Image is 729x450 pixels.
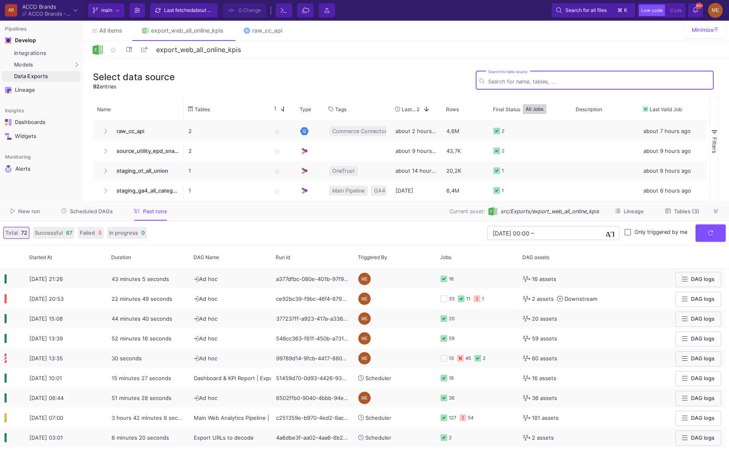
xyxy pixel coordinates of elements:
span: [DATE] 08:44 [29,395,64,401]
button: ME [705,3,723,18]
span: DAG logs [691,336,715,342]
div: about 9 hours ago [639,141,706,161]
input: End datetime [536,230,590,236]
span: 60 assets [532,349,557,368]
div: Last fetched [164,4,214,17]
div: about 9 hours ago [391,141,442,161]
img: Navigation icon [5,37,12,44]
div: ME [358,332,371,345]
img: [Legacy] Excel [488,207,497,216]
span: Triggered By [358,254,387,260]
img: Tab icon [142,27,149,34]
div: ME [358,273,371,285]
span: Jobs [440,254,451,260]
div: AB [5,4,17,17]
img: Navigation icon [5,87,12,93]
input: Search for name, tables, ... [488,79,710,85]
p: 2 [188,121,262,141]
div: 377237ff-a923-417a-a336-2e8960f3cea5 [272,309,354,329]
div: ME [358,293,371,305]
span: 30 seconds [112,355,142,362]
a: Navigation iconAlerts [2,162,80,176]
span: DAG logs [691,395,715,401]
span: source_utility_epd_snapshotting [112,141,179,161]
div: 24,1M [442,200,489,220]
span: New run [18,208,40,214]
span: Models [14,62,33,68]
div: about 14 hours ago [391,161,442,181]
div: ME [358,352,371,364]
span: staging_ga4_all_enrich_step_0 [112,201,179,220]
div: 45 [465,349,471,368]
p: 1 [188,201,262,220]
span: 16 assets [532,369,556,388]
span: [DATE] 15:08 [29,315,63,322]
div: c251359e-b970-4ed2-8ac5-a95db8561906 [272,408,354,428]
span: Main Pipeline [332,181,364,200]
img: UI Model [300,186,309,195]
div: Alerts [15,165,69,173]
div: 2 [483,349,486,368]
img: Tab icon [243,27,250,34]
span: Low code [641,7,662,13]
div: Widgets [15,133,69,140]
span: 2 [417,106,419,112]
span: DAG logs [691,276,715,282]
span: 6 minutes 20 seconds [112,434,169,441]
button: ⌘k [615,5,631,15]
button: DAG logs [675,411,721,426]
div: entries [93,83,175,90]
button: DAG logs [675,351,721,367]
span: [DATE] 13:35 [29,355,63,362]
span: DAG logs [691,415,715,421]
span: Downstream [565,289,597,309]
span: Only triggered by me [634,229,687,236]
span: [DATE] 20:53 [29,295,64,302]
div: 546cc363-f61f-450b-a731-830eb40e3ad0 [272,329,354,348]
span: raw_cc_api [112,121,179,141]
span: 72 [21,229,27,237]
span: 2 assets [532,289,554,309]
span: GA4 [374,181,385,200]
button: DAG logs [675,272,721,287]
div: 59 [449,329,455,348]
span: In progress [109,229,138,237]
span: Lineage [624,208,644,214]
span: 51 minutes 28 seconds [112,395,172,401]
button: Failed5 [78,227,104,239]
div: 11 [466,289,470,309]
span: main [101,4,112,17]
div: ME [358,312,371,325]
button: Tables (3) [655,205,709,218]
span: 36 assets [532,388,557,408]
div: 127 [449,408,456,428]
div: about 6 hours ago [639,181,706,200]
span: Total [5,229,18,237]
a: Integrations [2,48,80,59]
a: Navigation iconLineage [2,83,80,97]
span: 67 [66,229,72,237]
button: In progress0 [107,227,147,239]
span: 3 hours 42 minutes 8 seconds [112,414,191,421]
div: 16 [449,269,454,289]
span: Past runs [143,208,167,214]
span: Description [576,106,602,112]
div: about 8 hours ago [639,161,706,181]
span: DAG logs [691,375,715,381]
button: Lineage [605,205,654,218]
img: UI Model [300,147,309,155]
p: 1 [188,181,262,200]
div: ACCO Brands - Main [28,11,70,17]
div: ME [358,392,371,404]
span: 43 minutes 5 seconds [112,276,169,282]
span: Started At [29,254,52,260]
div: ACCO Brands [22,4,70,10]
button: DAG logs [675,391,721,406]
span: DAG logs [691,296,715,302]
span: Code [670,7,682,13]
span: 0 [141,229,145,237]
img: Navigation icon [5,133,12,140]
span: Scheduler [365,375,391,381]
span: 52 minutes 16 seconds [112,335,172,342]
span: Main Web Analytics Pipeline | Only Automatic Integrations [194,414,343,421]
